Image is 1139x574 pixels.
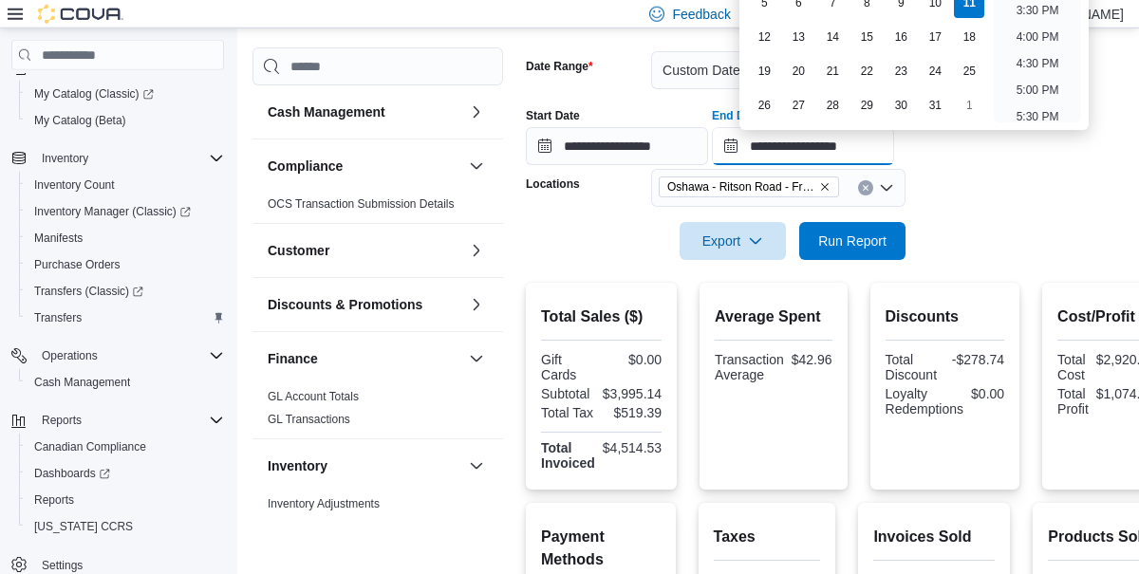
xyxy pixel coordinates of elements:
button: Open list of options [879,180,894,195]
span: Inventory Count [34,177,115,193]
a: My Catalog (Beta) [27,109,134,132]
input: Press the down key to enter a popover containing a calendar. Press the escape key to close the po... [712,127,894,165]
div: day-26 [749,90,779,120]
div: day-22 [851,56,882,86]
button: Inventory [268,456,461,475]
div: $3,995.14 [603,386,662,401]
h3: Cash Management [268,102,385,121]
a: My Catalog (Classic) [19,81,232,107]
span: Washington CCRS [27,515,224,538]
button: Operations [34,344,105,367]
div: day-17 [920,22,950,52]
div: day-1 [954,90,984,120]
a: Manifests [27,227,90,250]
div: day-25 [954,56,984,86]
a: OCS Transaction Submission Details [268,197,455,211]
a: My Catalog (Classic) [27,83,161,105]
a: Transfers (Classic) [19,278,232,305]
li: 5:00 PM [1009,79,1067,102]
div: day-21 [817,56,848,86]
label: Start Date [526,108,580,123]
span: Inventory Count [27,174,224,196]
div: Compliance [252,193,503,223]
button: Manifests [19,225,232,251]
h2: Payment Methods [541,526,661,571]
div: Total Cost [1057,352,1089,382]
div: day-15 [851,22,882,52]
div: Gift Cards [541,352,598,382]
span: Inventory Adjustments [268,496,380,511]
div: day-29 [851,90,882,120]
span: Reports [42,413,82,428]
strong: Total Invoiced [541,440,595,471]
div: $42.96 [792,352,832,367]
div: $0.00 [606,352,663,367]
button: Inventory [465,454,488,477]
span: Transfers (Classic) [34,284,143,299]
span: Feedback [672,5,730,24]
span: My Catalog (Classic) [34,86,154,102]
div: day-27 [783,90,813,120]
button: Inventory [34,147,96,170]
a: Canadian Compliance [27,435,154,458]
span: Inventory [34,147,224,170]
h3: Customer [268,241,329,260]
button: Purchase Orders [19,251,232,278]
h3: Finance [268,349,318,368]
span: OCS Transaction Submission Details [268,196,455,212]
h2: Average Spent [715,306,831,328]
button: Inventory Count [19,172,232,198]
h2: Discounts [886,306,1005,328]
h3: Discounts & Promotions [268,295,422,314]
button: Customer [465,239,488,262]
div: Total Discount [886,352,942,382]
button: Finance [465,347,488,370]
label: Locations [526,176,580,192]
div: day-28 [817,90,848,120]
button: Canadian Compliance [19,434,232,460]
div: Total Profit [1057,386,1089,417]
button: Remove Oshawa - Ritson Road - Friendly Stranger from selection in this group [819,181,831,193]
span: Canadian Compliance [34,439,146,454]
div: day-20 [783,56,813,86]
img: Cova [38,5,123,24]
div: -$278.74 [948,352,1004,367]
a: Purchase Orders [27,253,128,276]
span: Cash Management [34,375,130,390]
div: day-18 [954,22,984,52]
span: Inventory [42,151,88,166]
span: Transfers (Classic) [27,280,224,303]
button: Cash Management [19,369,232,396]
span: Dashboards [34,466,110,481]
div: day-24 [920,56,950,86]
div: $0.00 [971,386,1004,401]
div: day-19 [749,56,779,86]
button: Cash Management [465,101,488,123]
label: End Date [712,108,761,123]
div: day-13 [783,22,813,52]
span: Transfers [34,310,82,325]
a: GL Account Totals [268,390,359,403]
span: Manifests [27,227,224,250]
span: Purchase Orders [34,257,121,272]
div: day-16 [886,22,916,52]
div: day-23 [886,56,916,86]
h2: Invoices Sold [873,526,995,548]
input: Press the down key to open a popover containing a calendar. [526,127,708,165]
a: Dashboards [19,460,232,487]
a: Transfers [27,306,89,329]
a: Transfers (Classic) [27,280,151,303]
span: My Catalog (Beta) [34,113,126,128]
button: [US_STATE] CCRS [19,513,232,540]
button: Transfers [19,305,232,331]
span: Canadian Compliance [27,435,224,458]
a: Inventory Manager (Classic) [27,200,198,223]
button: Operations [4,343,232,369]
span: My Catalog (Beta) [27,109,224,132]
h2: Taxes [714,526,821,548]
button: Discounts & Promotions [465,293,488,316]
button: Reports [4,407,232,434]
button: Clear input [858,180,873,195]
button: Finance [268,349,461,368]
a: Inventory Adjustments [268,497,380,510]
